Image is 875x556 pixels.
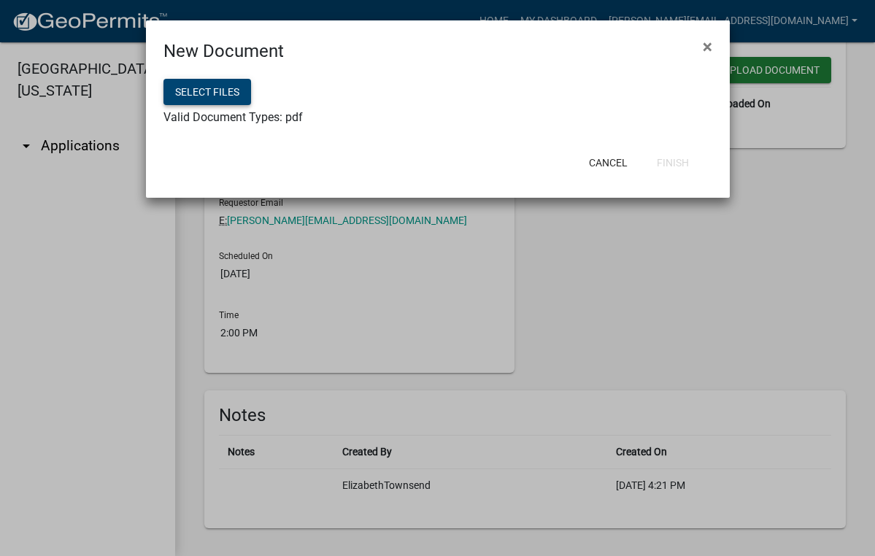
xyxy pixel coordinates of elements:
[645,150,701,176] button: Finish
[163,38,284,64] h4: New Document
[577,150,639,176] button: Cancel
[163,79,251,105] button: Select files
[163,110,303,124] span: Valid Document Types: pdf
[691,26,724,67] button: Close
[703,36,712,57] span: ×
